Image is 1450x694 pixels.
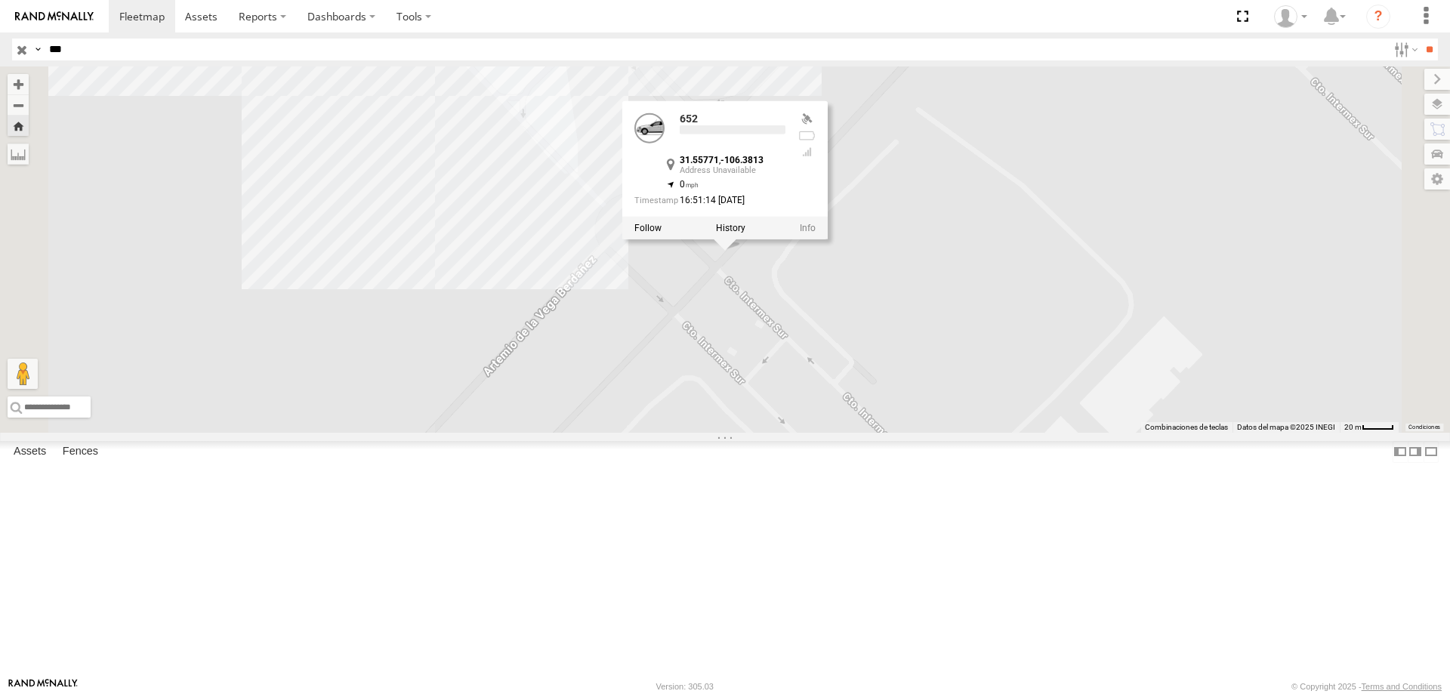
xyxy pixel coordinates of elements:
[1393,441,1408,463] label: Dock Summary Table to the Left
[8,359,38,389] button: Arrastra el hombrecito naranja al mapa para abrir Street View
[1424,441,1439,463] label: Hide Summary Table
[800,222,816,233] a: View Asset Details
[15,11,94,22] img: rand-logo.svg
[634,195,785,207] div: Date/time of location update
[680,155,719,165] strong: 31.55771
[8,143,29,165] label: Measure
[8,679,78,694] a: Visit our Website
[720,155,764,165] strong: -106.3813
[634,222,662,233] label: Realtime tracking of Asset
[797,146,816,158] div: Last Event GSM Signal Strength
[797,129,816,141] div: No battery health information received from this device.
[1388,39,1421,60] label: Search Filter Options
[1408,424,1440,430] a: Condiciones
[6,441,54,462] label: Assets
[656,682,714,691] div: Version: 305.03
[8,116,29,136] button: Zoom Home
[680,156,785,174] div: ,
[680,113,698,125] a: 652
[716,222,745,233] label: View Asset History
[1424,168,1450,190] label: Map Settings
[1344,423,1362,431] span: 20 m
[634,113,665,143] a: View Asset Details
[1340,422,1399,433] button: Escala del mapa: 20 m por 39 píxeles
[1145,422,1228,433] button: Combinaciones de teclas
[1237,423,1335,431] span: Datos del mapa ©2025 INEGI
[55,441,106,462] label: Fences
[1269,5,1313,28] div: MANUEL HERNANDEZ
[32,39,44,60] label: Search Query
[8,74,29,94] button: Zoom in
[1362,682,1442,691] a: Terms and Conditions
[797,113,816,125] div: Valid GPS Fix
[1366,5,1390,29] i: ?
[8,94,29,116] button: Zoom out
[1408,441,1423,463] label: Dock Summary Table to the Right
[1291,682,1442,691] div: © Copyright 2025 -
[680,178,699,189] span: 0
